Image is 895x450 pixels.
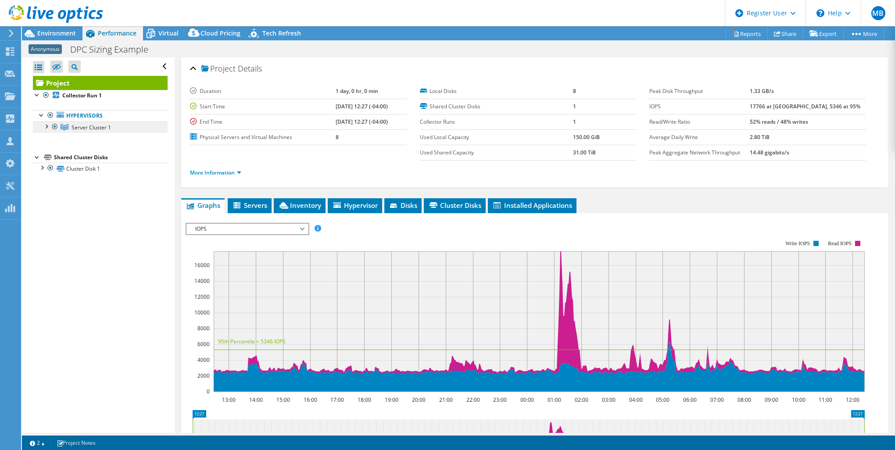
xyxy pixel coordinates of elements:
label: Shared Cluster Disks [420,102,573,111]
b: [DATE] 12:27 (-04:00) [336,118,388,125]
text: Write IOPS [785,240,810,246]
label: Peak Aggregate Network Throughput [649,148,749,157]
text: 10:00 [792,396,805,404]
span: Virtual [158,29,179,37]
text: 12:00 [846,396,859,404]
a: Hypervisors [33,110,168,121]
span: Hypervisor [332,201,378,210]
label: Collector Runs [420,118,573,126]
b: 17766 at [GEOGRAPHIC_DATA], 5346 at 95% [750,103,860,110]
span: Installed Applications [492,201,572,210]
label: Local Disks [420,87,573,96]
text: 20:00 [412,396,426,404]
b: 1 day, 0 hr, 0 min [336,87,378,95]
text: 09:00 [765,396,778,404]
text: 02:00 [575,396,588,404]
text: 23:00 [493,396,507,404]
text: 16000 [194,261,210,269]
text: 04:00 [629,396,643,404]
text: 6000 [197,340,210,348]
span: Inventory [278,201,321,210]
text: 95th Percentile = 5346 IOPS [218,338,286,345]
label: IOPS [649,102,749,111]
text: 16:00 [304,396,317,404]
text: 14000 [194,277,210,285]
b: 31.00 TiB [573,149,596,156]
span: Tech Refresh [262,29,301,37]
label: Peak Disk Throughput [649,87,749,96]
b: 52% reads / 48% writes [750,118,808,125]
text: 13:00 [222,396,236,404]
label: Duration [190,87,335,96]
a: Cluster Disk 1 [33,163,168,174]
svg: \n [816,9,824,17]
span: Disks [389,201,417,210]
text: 11:00 [819,396,832,404]
text: 8000 [197,325,210,332]
text: Read IOPS [828,240,852,246]
b: 8 [573,87,576,95]
span: Server Cluster 1 [72,124,111,131]
label: Used Local Capacity [420,133,573,142]
text: 01:00 [548,396,561,404]
a: Export [803,27,844,40]
span: IOPS [191,224,304,234]
label: Physical Servers and Virtual Machines [190,133,335,142]
b: 8 [336,133,339,141]
a: 2 [24,437,51,448]
text: 2000 [197,372,210,379]
b: 2.80 TiB [750,133,770,141]
text: 14:00 [249,396,263,404]
text: 05:00 [656,396,669,404]
div: Shared Cluster Disks [54,152,168,163]
span: Environment [37,29,76,37]
text: 12000 [194,293,210,300]
label: Used Shared Capacity [420,148,573,157]
text: 08:00 [737,396,751,404]
label: End Time [190,118,335,126]
span: Anonymous [29,44,62,54]
span: Project [201,64,236,73]
text: 17:00 [330,396,344,404]
text: 19:00 [385,396,398,404]
a: Server Cluster 1 [33,121,168,133]
text: 06:00 [683,396,697,404]
b: Collector Run 1 [62,92,102,99]
text: 07:00 [710,396,724,404]
span: Cloud Pricing [200,29,240,37]
b: 150.00 GiB [573,133,600,141]
b: 1 [573,118,576,125]
span: Servers [232,201,267,210]
text: 22:00 [466,396,480,404]
span: MB [871,6,885,20]
text: 0 [207,388,210,395]
b: 1 [573,103,576,110]
a: Reports [726,27,768,40]
a: Project Notes [50,437,102,448]
span: Graphs [186,201,220,210]
b: [DATE] 12:27 (-04:00) [336,103,388,110]
a: Share [767,27,803,40]
b: 1.33 GB/s [750,87,774,95]
text: 18:00 [358,396,371,404]
label: Start Time [190,102,335,111]
label: Read/Write Ratio [649,118,749,126]
span: Performance [98,29,136,37]
text: 4000 [197,356,210,364]
a: More Information [190,169,241,176]
text: 10000 [194,309,210,316]
h1: DPC Sizing Example [66,45,162,54]
text: 21:00 [439,396,453,404]
a: Collector Run 1 [33,90,168,101]
a: Project [33,76,168,90]
text: 00:00 [520,396,534,404]
text: 03:00 [602,396,616,404]
span: Details [238,63,262,74]
label: Average Daily Write [649,133,749,142]
a: More [843,27,884,40]
b: 14.48 gigabits/s [750,149,789,156]
span: Cluster Disks [428,201,481,210]
text: 15:00 [276,396,290,404]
